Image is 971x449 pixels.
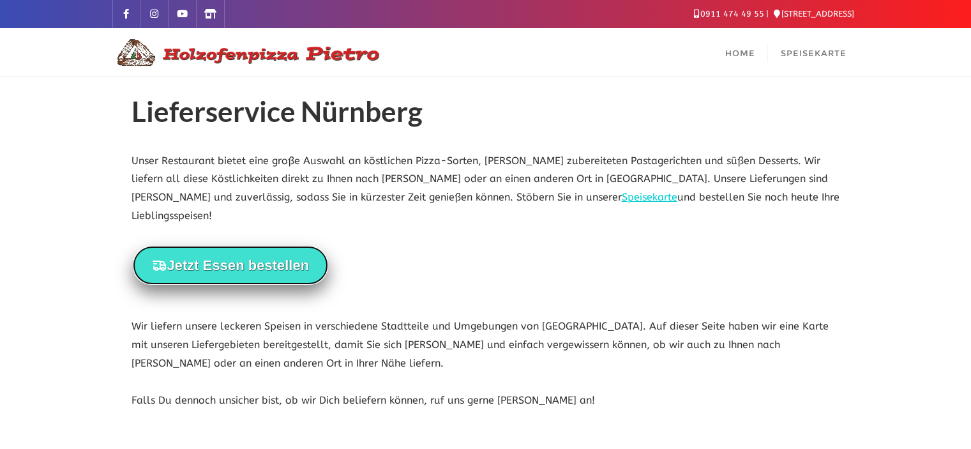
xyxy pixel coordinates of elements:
p: Falls Du dennoch unsicher bist, ob wir Dich beliefern können, ruf uns gerne [PERSON_NAME] an! [132,392,840,410]
a: 0911 474 49 55 [693,9,764,19]
p: Wir liefern unsere leckeren Speisen in verschiedene Stadtteile und Umgebungen von [GEOGRAPHIC_DAT... [132,317,840,372]
h1: Lieferservice Nürnberg [132,96,840,133]
a: Speisekarte [768,28,859,76]
img: Logo [112,37,380,68]
a: Home [712,28,768,76]
button: Jetzt Essen bestellen [133,246,329,285]
a: Speisekarte [622,191,677,203]
a: [STREET_ADDRESS] [773,9,854,19]
span: Speisekarte [781,48,847,58]
span: Home [725,48,755,58]
p: Unser Restaurant bietet eine große Auswahl an köstlichen Pizza-Sorten, [PERSON_NAME] zubereiteten... [132,152,840,225]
